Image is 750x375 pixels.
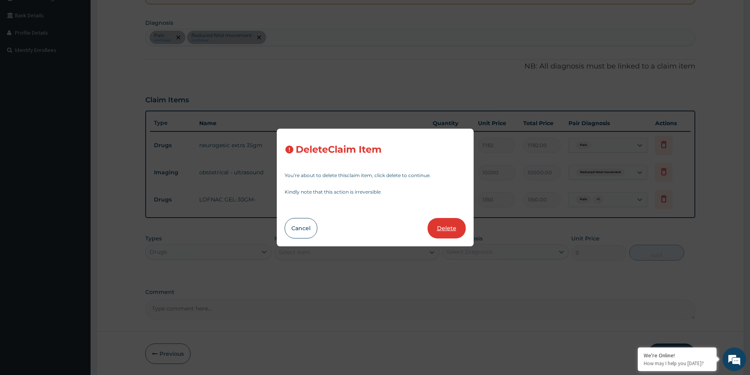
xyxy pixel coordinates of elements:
div: We're Online! [644,352,711,359]
div: Chat with us now [41,44,132,54]
h3: Delete Claim Item [296,144,381,155]
button: Delete [428,218,466,238]
button: Cancel [285,218,317,238]
span: We're online! [46,99,109,179]
div: Minimize live chat window [129,4,148,23]
p: Kindly note that this action is irreversible [285,190,466,194]
p: You’re about to delete this claim item , click delete to continue. [285,173,466,178]
textarea: Type your message and hit 'Enter' [4,215,150,242]
img: d_794563401_company_1708531726252_794563401 [15,39,32,59]
p: How may I help you today? [644,360,711,367]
